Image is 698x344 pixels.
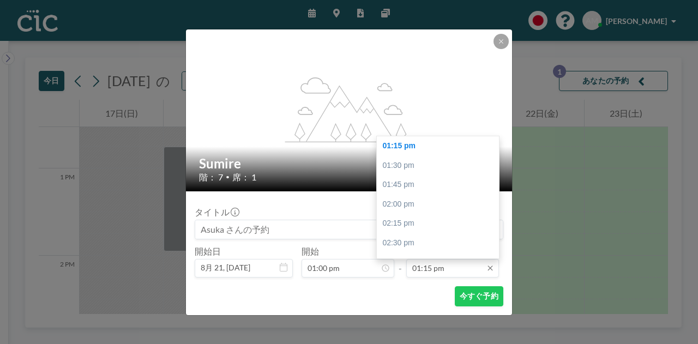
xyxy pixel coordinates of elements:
div: 01:45 pm [377,175,504,195]
label: 開始日 [195,246,221,257]
h2: Sumire [199,155,500,172]
label: タイトル [195,207,238,218]
input: Asuka さんの予約 [195,220,503,239]
span: 席： 1 [232,172,256,183]
div: 02:00 pm [377,195,504,214]
span: • [226,173,230,181]
div: 01:30 pm [377,156,504,176]
label: 開始 [302,246,319,257]
div: 02:45 pm [377,253,504,273]
div: 02:15 pm [377,214,504,233]
div: 02:30 pm [377,233,504,253]
div: 01:15 pm [377,136,504,156]
g: flex-grow: 1.2; [285,76,414,142]
span: - [399,250,402,274]
span: 階： 7 [199,172,223,183]
button: 今すぐ予約 [455,286,503,306]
